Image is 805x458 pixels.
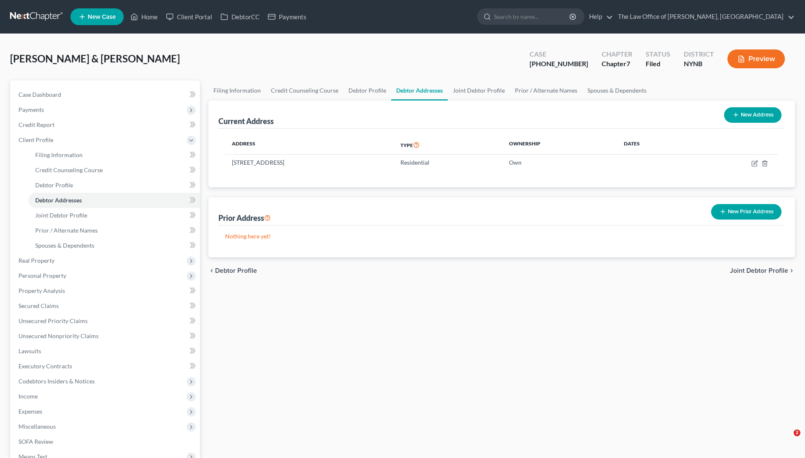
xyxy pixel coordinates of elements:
a: Payments [264,9,311,24]
button: New Prior Address [711,204,782,220]
span: Executory Contracts [18,362,72,370]
a: Debtor Profile [343,80,391,101]
a: Debtor Addresses [391,80,448,101]
a: Executory Contracts [12,359,200,374]
span: Property Analysis [18,287,65,294]
span: Spouses & Dependents [35,242,94,249]
p: Nothing here yet! [225,232,778,241]
a: SOFA Review [12,434,200,449]
a: Spouses & Dependents [29,238,200,253]
span: Unsecured Nonpriority Claims [18,332,99,339]
button: Preview [727,49,785,68]
a: Secured Claims [12,298,200,313]
span: Credit Counseling Course [35,166,103,173]
span: Case Dashboard [18,91,61,98]
span: 2 [794,430,800,436]
span: SOFA Review [18,438,53,445]
a: Credit Counseling Course [266,80,343,101]
span: Joint Debtor Profile [730,267,788,274]
span: Unsecured Priority Claims [18,317,88,324]
div: Current Address [218,116,274,126]
a: Unsecured Priority Claims [12,313,200,329]
span: Income [18,393,38,400]
span: Client Profile [18,136,53,143]
span: Miscellaneous [18,423,56,430]
a: Filing Information [208,80,266,101]
span: New Case [88,14,116,20]
span: Prior / Alternate Names [35,227,98,234]
span: Secured Claims [18,302,59,309]
div: Status [646,49,670,59]
button: New Address [724,107,782,123]
a: Filing Information [29,147,200,163]
span: Debtor Profile [35,181,73,189]
a: Debtor Addresses [29,193,200,208]
span: Expenses [18,408,42,415]
div: [PHONE_NUMBER] [530,59,588,69]
td: Own [502,155,617,171]
a: Prior / Alternate Names [510,80,582,101]
a: Prior / Alternate Names [29,223,200,238]
span: Filing Information [35,151,83,158]
a: Help [585,9,613,24]
span: Personal Property [18,272,66,279]
a: Unsecured Nonpriority Claims [12,329,200,344]
th: Type [394,135,502,155]
a: Case Dashboard [12,87,200,102]
a: The Law Office of [PERSON_NAME], [GEOGRAPHIC_DATA] [614,9,795,24]
a: Credit Counseling Course [29,163,200,178]
button: chevron_left Debtor Profile [208,267,257,274]
a: Spouses & Dependents [582,80,652,101]
i: chevron_left [208,267,215,274]
th: Address [225,135,394,155]
span: Lawsuits [18,347,41,354]
th: Dates [617,135,692,155]
div: District [684,49,714,59]
div: Chapter [602,49,632,59]
th: Ownership [502,135,617,155]
a: Lawsuits [12,344,200,359]
iframe: Intercom live chat [776,430,797,450]
input: Search by name... [494,9,571,24]
a: Credit Report [12,117,200,132]
span: 7 [626,60,630,67]
td: [STREET_ADDRESS] [225,155,394,171]
i: chevron_right [788,267,795,274]
div: Case [530,49,588,59]
span: Debtor Addresses [35,197,82,204]
span: Credit Report [18,121,55,128]
a: Joint Debtor Profile [29,208,200,223]
td: Residential [394,155,502,171]
a: Property Analysis [12,283,200,298]
a: Debtor Profile [29,178,200,193]
div: Filed [646,59,670,69]
span: Payments [18,106,44,113]
div: Chapter [602,59,632,69]
span: [PERSON_NAME] & [PERSON_NAME] [10,52,180,65]
span: Debtor Profile [215,267,257,274]
button: Joint Debtor Profile chevron_right [730,267,795,274]
span: Joint Debtor Profile [35,212,87,219]
div: Prior Address [218,213,271,223]
a: Joint Debtor Profile [448,80,510,101]
a: DebtorCC [216,9,264,24]
span: Codebtors Insiders & Notices [18,378,95,385]
div: NYNB [684,59,714,69]
a: Client Portal [162,9,216,24]
span: Real Property [18,257,55,264]
a: Home [126,9,162,24]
